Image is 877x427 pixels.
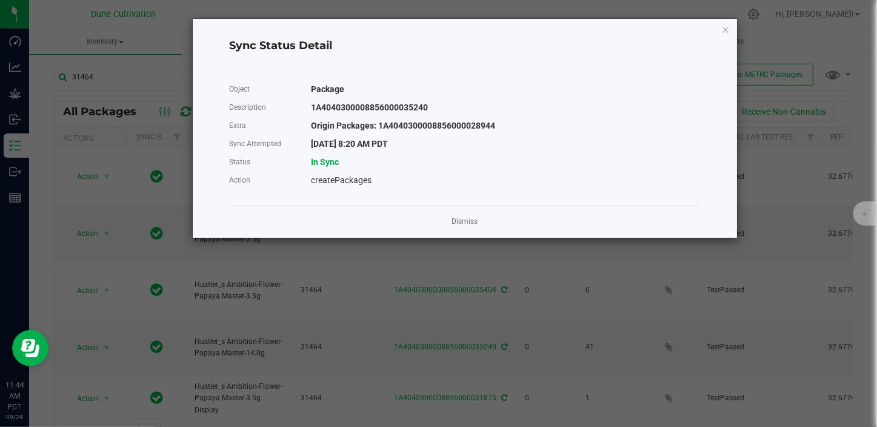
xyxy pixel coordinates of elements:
div: [DATE] 8:20 AM PDT [302,135,710,153]
div: Action [220,171,302,189]
iframe: Resource center [12,330,48,366]
div: Extra [220,116,302,135]
span: Sync Status Detail [229,38,332,54]
div: Description [220,98,302,116]
a: Dismiss [452,217,478,227]
button: Close [721,22,730,36]
div: Package [302,80,710,98]
span: In Sync [311,157,339,167]
div: Sync Attempted [220,135,302,153]
div: createPackages [302,171,710,189]
div: Object [220,80,302,98]
div: Status [220,153,302,171]
div: Origin Packages: 1A4040300008856000028944 [302,116,710,135]
div: 1A4040300008856000035240 [302,98,710,116]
